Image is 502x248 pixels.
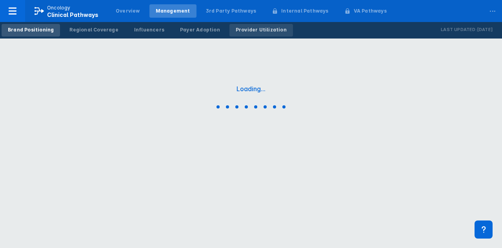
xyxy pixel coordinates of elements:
[174,24,226,37] a: Payer Adoption
[109,4,146,18] a: Overview
[69,26,118,33] div: Regional Coverage
[236,26,287,33] div: Provider Utilization
[180,26,220,33] div: Payer Adoption
[475,220,493,239] div: Contact Support
[229,24,293,37] a: Provider Utilization
[206,7,256,15] div: 3rd Party Pathways
[2,24,60,37] a: Brand Positioning
[47,4,71,11] p: Oncology
[156,7,190,15] div: Management
[281,7,328,15] div: Internal Pathways
[8,26,54,33] div: Brand Positioning
[128,24,171,37] a: Influencers
[200,4,263,18] a: 3rd Party Pathways
[134,26,164,33] div: Influencers
[354,7,387,15] div: VA Pathways
[441,26,477,34] p: Last Updated:
[236,85,266,93] div: Loading...
[477,26,493,34] p: [DATE]
[149,4,196,18] a: Management
[47,11,98,18] span: Clinical Pathways
[63,24,124,37] a: Regional Coverage
[485,1,500,18] div: ...
[116,7,140,15] div: Overview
